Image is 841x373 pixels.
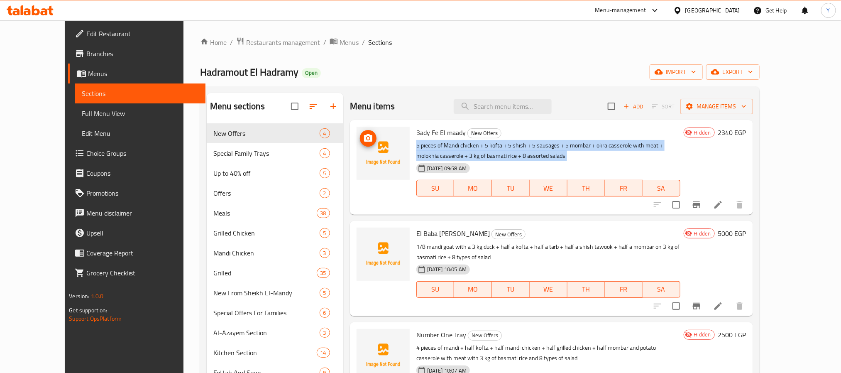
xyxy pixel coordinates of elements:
[320,130,330,137] span: 4
[320,289,330,297] span: 5
[213,148,320,158] span: Special Family Trays
[567,281,605,298] button: TH
[68,183,205,203] a: Promotions
[691,230,714,238] span: Hidden
[416,140,680,161] p: 5 pieces of Mandi chicken + 5 kofta + 5 shish + 5 sausages + 5 mombar + okra casserole with meat ...
[68,263,205,283] a: Grocery Checklist
[680,99,753,114] button: Manage items
[207,343,343,363] div: Kitchen Section14
[213,328,320,338] div: Al-Azayem Section
[608,283,639,295] span: FR
[213,168,320,178] span: Up to 40% off
[647,100,680,113] span: Select section first
[718,228,746,239] h6: 5000 EGP
[213,308,320,318] span: Special Offers For Families
[622,102,645,111] span: Add
[286,98,303,115] span: Select all sections
[207,263,343,283] div: Grilled35
[317,349,330,357] span: 14
[207,303,343,323] div: Special Offers For Families6
[603,98,620,115] span: Select section
[88,69,198,79] span: Menus
[571,283,602,295] span: TH
[68,24,205,44] a: Edit Restaurant
[213,268,317,278] span: Grilled
[207,163,343,183] div: Up to 40% off5
[320,188,330,198] div: items
[420,283,451,295] span: SU
[320,248,330,258] div: items
[416,281,455,298] button: SU
[667,297,685,315] span: Select to update
[86,29,198,39] span: Edit Restaurant
[605,180,643,196] button: FR
[416,242,680,263] p: 1/8 mandi goat with a 3 kg duck + half a kofta + half a tarb + half a shish tawook + half a momba...
[646,182,677,194] span: SA
[213,348,317,358] div: Kitchen Section
[320,148,330,158] div: items
[213,248,320,258] span: Mandi Chicken
[718,127,746,138] h6: 2340 EGP
[620,100,647,113] button: Add
[207,283,343,303] div: New From Sheikh El-Mandy5
[75,103,205,123] a: Full Menu View
[530,281,567,298] button: WE
[320,288,330,298] div: items
[317,208,330,218] div: items
[86,148,198,158] span: Choice Groups
[608,182,639,194] span: FR
[362,37,365,47] li: /
[368,37,392,47] span: Sections
[317,348,330,358] div: items
[68,143,205,163] a: Choice Groups
[357,127,410,180] img: 3ady Fe El maady
[713,200,723,210] a: Edit menu item
[320,169,330,177] span: 5
[533,283,564,295] span: WE
[567,180,605,196] button: TH
[86,228,198,238] span: Upsell
[75,123,205,143] a: Edit Menu
[207,323,343,343] div: Al-Azayem Section3
[533,182,564,194] span: WE
[468,128,501,138] span: New Offers
[595,5,646,15] div: Menu-management
[467,128,501,138] div: New Offers
[454,281,492,298] button: MO
[687,195,707,215] button: Branch-specific-item
[320,328,330,338] div: items
[420,182,451,194] span: SU
[320,128,330,138] div: items
[200,63,298,81] span: Hadramout El Hadramy
[69,313,122,324] a: Support.OpsPlatform
[320,249,330,257] span: 3
[207,203,343,223] div: Meals38
[320,229,330,237] span: 5
[86,208,198,218] span: Menu disclaimer
[75,83,205,103] a: Sections
[303,96,323,116] span: Sort sections
[454,180,492,196] button: MO
[302,69,321,76] span: Open
[416,180,455,196] button: SU
[320,329,330,337] span: 3
[213,228,320,238] span: Grilled Chicken
[320,168,330,178] div: items
[713,301,723,311] a: Edit menu item
[317,268,330,278] div: items
[468,331,502,341] div: New Offers
[200,37,760,48] nav: breadcrumb
[68,44,205,64] a: Branches
[320,189,330,197] span: 2
[605,281,643,298] button: FR
[69,291,89,302] span: Version:
[323,96,343,116] button: Add section
[86,168,198,178] span: Coupons
[357,228,410,281] img: El Baba Wassel
[82,88,198,98] span: Sections
[643,281,680,298] button: SA
[320,308,330,318] div: items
